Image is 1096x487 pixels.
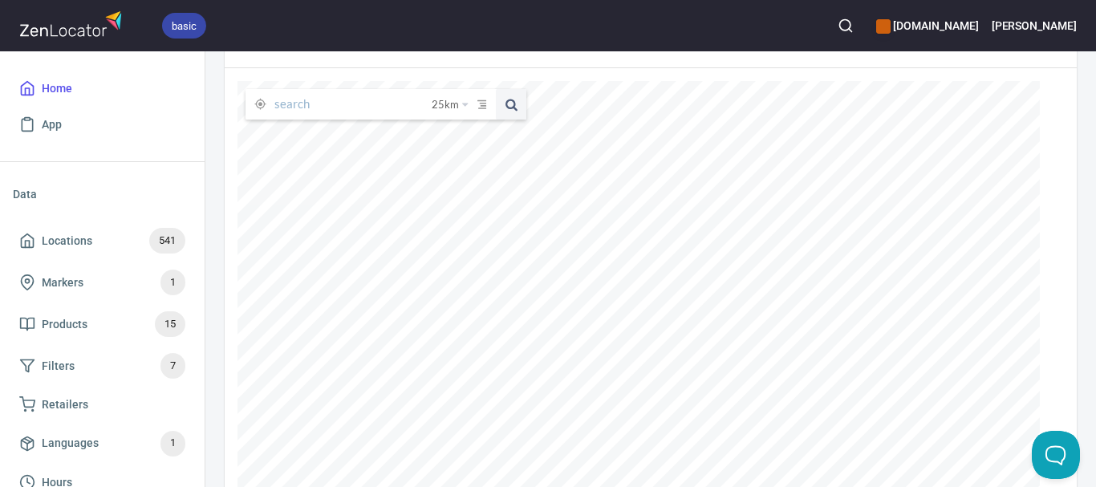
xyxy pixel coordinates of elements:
h6: [DOMAIN_NAME] [876,17,978,34]
iframe: Help Scout Beacon - Open [1032,431,1080,479]
a: App [13,107,192,143]
span: 541 [149,232,185,250]
span: 1 [160,434,185,453]
a: Locations541 [13,220,192,262]
a: Markers1 [13,262,192,303]
span: 15 [155,315,185,334]
span: basic [162,18,206,34]
img: zenlocator [19,6,127,41]
span: Filters [42,356,75,376]
span: Products [42,315,87,335]
input: search [274,89,432,120]
div: basic [162,13,206,39]
a: Retailers [13,387,192,423]
span: App [42,115,62,135]
span: Locations [42,231,92,251]
span: 25 km [432,89,459,120]
li: Data [13,175,192,213]
a: Filters7 [13,345,192,387]
span: Languages [42,433,99,453]
a: Home [13,71,192,107]
span: Markers [42,273,83,293]
a: Languages1 [13,423,192,465]
div: Manage your apps [876,8,978,43]
span: 7 [160,357,185,375]
span: Retailers [42,395,88,415]
button: color-CE600E [876,19,891,34]
h6: [PERSON_NAME] [992,17,1077,34]
a: Products15 [13,303,192,345]
button: [PERSON_NAME] [992,8,1077,43]
button: Search [828,8,863,43]
span: 1 [160,274,185,292]
span: Home [42,79,72,99]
